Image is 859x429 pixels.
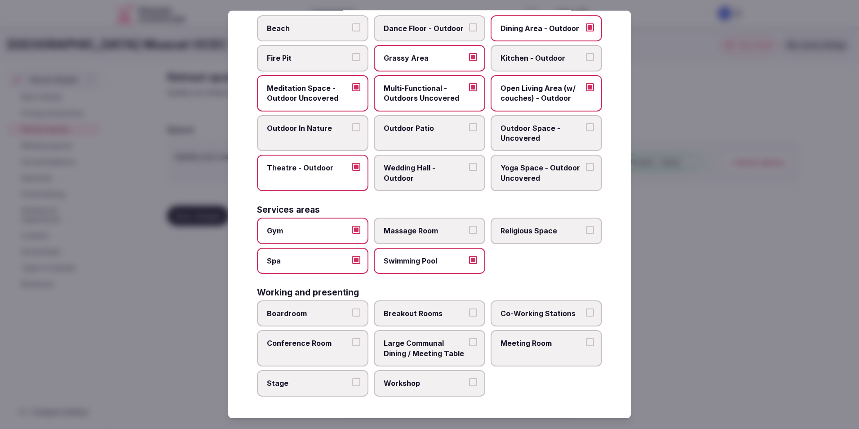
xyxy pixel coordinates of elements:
[586,163,594,171] button: Yoga Space - Outdoor Uncovered
[267,255,350,265] span: Spa
[352,23,360,31] button: Beach
[384,123,466,133] span: Outdoor Patio
[469,338,477,346] button: Large Communal Dining / Meeting Table
[500,83,583,103] span: Open Living Area (w/ couches) - Outdoor
[469,308,477,317] button: Breakout Rooms
[500,338,583,348] span: Meeting Room
[586,23,594,31] button: Dining Area - Outdoor
[500,308,583,318] span: Co-Working Stations
[586,338,594,346] button: Meeting Room
[384,308,466,318] span: Breakout Rooms
[500,123,583,143] span: Outdoor Space - Uncovered
[384,255,466,265] span: Swimming Pool
[469,83,477,91] button: Multi-Functional - Outdoors Uncovered
[500,23,583,33] span: Dining Area - Outdoor
[384,378,466,388] span: Workshop
[500,53,583,63] span: Kitchen - Outdoor
[586,308,594,317] button: Co-Working Stations
[384,83,466,103] span: Multi-Functional - Outdoors Uncovered
[384,23,466,33] span: Dance Floor - Outdoor
[352,255,360,264] button: Spa
[500,226,583,236] span: Religious Space
[267,53,350,63] span: Fire Pit
[469,255,477,264] button: Swimming Pool
[267,83,350,103] span: Meditation Space - Outdoor Uncovered
[352,53,360,61] button: Fire Pit
[469,226,477,234] button: Massage Room
[352,378,360,386] button: Stage
[586,83,594,91] button: Open Living Area (w/ couches) - Outdoor
[469,163,477,171] button: Wedding Hall - Outdoor
[267,226,350,236] span: Gym
[352,308,360,317] button: Boardroom
[384,226,466,236] span: Massage Room
[469,53,477,61] button: Grassy Area
[586,123,594,131] button: Outdoor Space - Uncovered
[267,308,350,318] span: Boardroom
[257,206,320,214] h3: Services areas
[267,338,350,348] span: Conference Room
[352,163,360,171] button: Theatre - Outdoor
[469,23,477,31] button: Dance Floor - Outdoor
[257,288,359,297] h3: Working and presenting
[384,53,466,63] span: Grassy Area
[384,163,466,183] span: Wedding Hall - Outdoor
[257,3,292,12] h3: Outdoor
[267,378,350,388] span: Stage
[384,338,466,358] span: Large Communal Dining / Meeting Table
[352,226,360,234] button: Gym
[469,123,477,131] button: Outdoor Patio
[586,226,594,234] button: Religious Space
[267,123,350,133] span: Outdoor In Nature
[267,163,350,173] span: Theatre - Outdoor
[352,123,360,131] button: Outdoor In Nature
[586,53,594,61] button: Kitchen - Outdoor
[500,163,583,183] span: Yoga Space - Outdoor Uncovered
[352,338,360,346] button: Conference Room
[267,23,350,33] span: Beach
[469,378,477,386] button: Workshop
[352,83,360,91] button: Meditation Space - Outdoor Uncovered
